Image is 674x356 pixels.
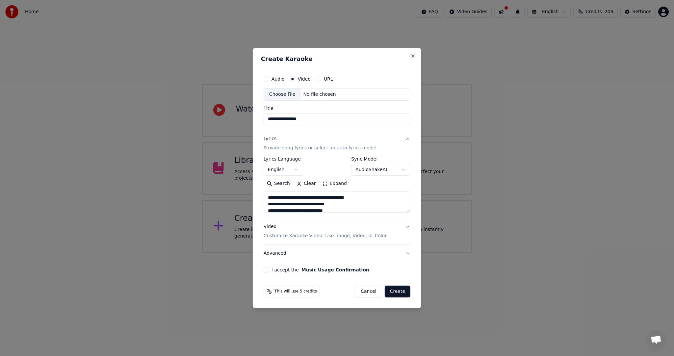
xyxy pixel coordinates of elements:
label: Lyrics Language [264,157,303,161]
button: LyricsProvide song lyrics or select an auto lyrics model [264,130,410,157]
label: URL [324,77,333,81]
button: Create [385,286,411,297]
button: Clear [293,178,319,189]
span: This will use 5 credits [274,289,317,294]
label: I accept the [272,267,369,272]
div: LyricsProvide song lyrics or select an auto lyrics model [264,157,410,218]
div: No file chosen [300,91,338,98]
label: Video [298,77,311,81]
label: Audio [272,77,285,81]
label: Title [264,106,410,111]
button: VideoCustomize Karaoke Video: Use Image, Video, or Color [264,218,410,244]
p: Provide song lyrics or select an auto lyrics model [264,145,376,151]
button: Advanced [264,245,410,262]
div: Lyrics [264,136,276,142]
h2: Create Karaoke [261,56,413,62]
div: Choose File [264,89,301,100]
label: Sync Model [351,157,410,161]
button: I accept the [301,267,369,272]
div: Video [264,223,387,239]
button: Expand [319,178,350,189]
button: Cancel [355,286,382,297]
button: Search [264,178,293,189]
p: Customize Karaoke Video: Use Image, Video, or Color [264,233,387,239]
